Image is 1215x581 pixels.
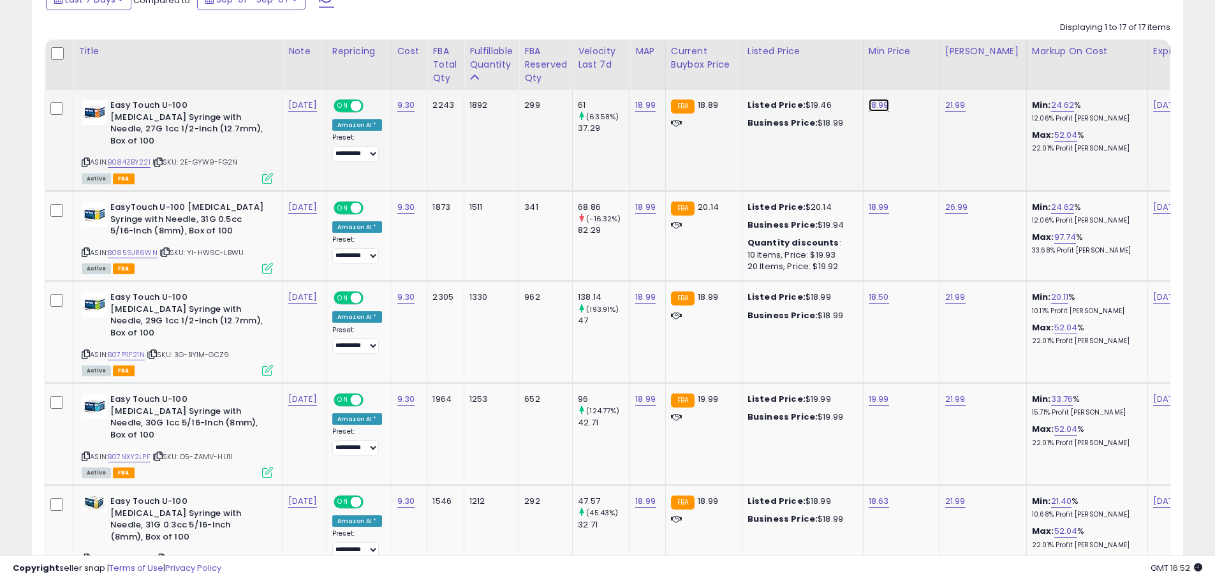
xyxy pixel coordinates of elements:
div: % [1032,322,1138,346]
a: 18.99 [869,201,889,214]
div: FBA Reserved Qty [524,45,567,85]
a: 9.30 [397,99,415,112]
b: Business Price: [747,219,818,231]
a: 9.30 [397,201,415,214]
b: Business Price: [747,309,818,321]
div: : [747,237,853,249]
span: All listings currently available for purchase on Amazon [82,365,111,376]
span: OFF [362,293,382,304]
div: Cost [397,45,422,58]
div: 1330 [469,291,509,303]
div: % [1032,232,1138,255]
div: Current Buybox Price [671,45,737,71]
div: 37.29 [578,122,630,134]
img: 41svJ-v-0bL._SL40_.jpg [82,202,107,227]
div: 1892 [469,99,509,111]
div: 1253 [469,393,509,405]
div: 2305 [432,291,454,303]
b: Min: [1032,393,1051,405]
p: 33.68% Profit [PERSON_NAME] [1032,246,1138,255]
div: Min Price [869,45,934,58]
b: Min: [1032,495,1051,507]
div: Preset: [332,133,382,162]
img: 4187CqpbSaL._SL40_.jpg [82,99,107,125]
div: 962 [524,291,563,303]
small: (63.58%) [586,112,619,122]
b: Min: [1032,291,1051,303]
b: Max: [1032,525,1054,537]
b: Min: [1032,201,1051,213]
span: FBA [113,365,135,376]
div: 292 [524,496,563,507]
img: 41Wd11ojz1L._SL40_.jpg [82,291,107,317]
a: 9.30 [397,291,415,304]
div: Velocity Last 7d [578,45,624,71]
small: (193.91%) [586,304,619,314]
div: % [1032,526,1138,549]
div: Listed Price [747,45,858,58]
b: Listed Price: [747,201,806,213]
div: 652 [524,393,563,405]
div: 138.14 [578,291,630,303]
a: 24.62 [1051,99,1075,112]
span: 18.99 [698,291,718,303]
div: 96 [578,393,630,405]
div: 42.71 [578,417,630,429]
span: ON [335,293,351,304]
span: OFF [362,395,382,406]
p: 12.06% Profit [PERSON_NAME] [1032,216,1138,225]
div: 341 [524,202,563,213]
b: Quantity discounts [747,237,839,249]
a: 18.99 [635,201,656,214]
a: 18.99 [635,99,656,112]
a: 18.50 [869,291,889,304]
div: 20 Items, Price: $19.92 [747,261,853,272]
div: seller snap | | [13,563,221,575]
span: | SKU: 3G-BY1M-GCZ9 [147,349,229,360]
div: Amazon AI * [332,311,382,323]
b: Listed Price: [747,99,806,111]
b: Listed Price: [747,495,806,507]
span: OFF [362,203,382,214]
span: ON [335,497,351,508]
a: Privacy Policy [165,562,221,574]
p: 22.01% Profit [PERSON_NAME] [1032,439,1138,448]
div: % [1032,423,1138,447]
span: OFF [362,497,382,508]
a: 21.99 [945,291,966,304]
span: 2025-09-15 16:52 GMT [1151,562,1202,574]
div: % [1032,496,1138,519]
div: Note [288,45,321,58]
a: [DATE] [1153,291,1182,304]
a: 18.63 [869,495,889,508]
a: B07P11F21N [108,349,145,360]
p: 10.11% Profit [PERSON_NAME] [1032,307,1138,316]
span: FBA [113,173,135,184]
a: [DATE] [1153,495,1182,508]
a: 18.99 [869,99,889,112]
a: 18.99 [635,495,656,508]
a: [DATE] [288,99,317,112]
div: $18.99 [747,310,853,321]
div: 10 Items, Price: $19.93 [747,249,853,261]
small: FBA [671,291,695,305]
div: ASIN: [82,99,273,182]
div: % [1032,393,1138,417]
th: The percentage added to the cost of goods (COGS) that forms the calculator for Min & Max prices. [1026,40,1147,90]
div: % [1032,99,1138,123]
a: [DATE] [1153,201,1182,214]
small: (45.43%) [586,508,618,518]
div: Amazon AI * [332,515,382,527]
div: [PERSON_NAME] [945,45,1021,58]
a: 18.99 [635,393,656,406]
a: 21.99 [945,99,966,112]
b: Listed Price: [747,291,806,303]
a: 26.99 [945,201,968,214]
a: 21.99 [945,393,966,406]
div: Displaying 1 to 17 of 17 items [1060,22,1170,34]
div: Title [78,45,277,58]
b: Max: [1032,423,1054,435]
a: 19.99 [869,393,889,406]
div: $18.99 [747,117,853,129]
a: [DATE] [1153,393,1182,406]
